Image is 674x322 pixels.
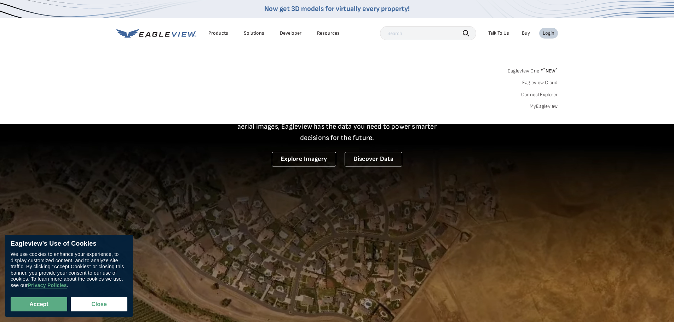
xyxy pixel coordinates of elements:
[522,30,530,36] a: Buy
[488,30,509,36] div: Talk To Us
[345,152,402,166] a: Discover Data
[317,30,340,36] div: Resources
[208,30,228,36] div: Products
[508,66,558,74] a: Eagleview One™*NEW*
[11,297,67,311] button: Accept
[543,30,554,36] div: Login
[11,240,127,248] div: Eagleview’s Use of Cookies
[71,297,127,311] button: Close
[272,152,336,166] a: Explore Imagery
[380,26,476,40] input: Search
[28,282,67,288] a: Privacy Policies
[521,92,558,98] a: ConnectExplorer
[229,110,445,144] p: A new era starts here. Built on more than 3.5 billion high-resolution aerial images, Eagleview ha...
[280,30,301,36] a: Developer
[11,251,127,288] div: We use cookies to enhance your experience, to display customized content, and to analyze site tra...
[244,30,264,36] div: Solutions
[543,68,558,74] span: NEW
[530,103,558,110] a: MyEagleview
[264,5,410,13] a: Now get 3D models for virtually every property!
[522,80,558,86] a: Eagleview Cloud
